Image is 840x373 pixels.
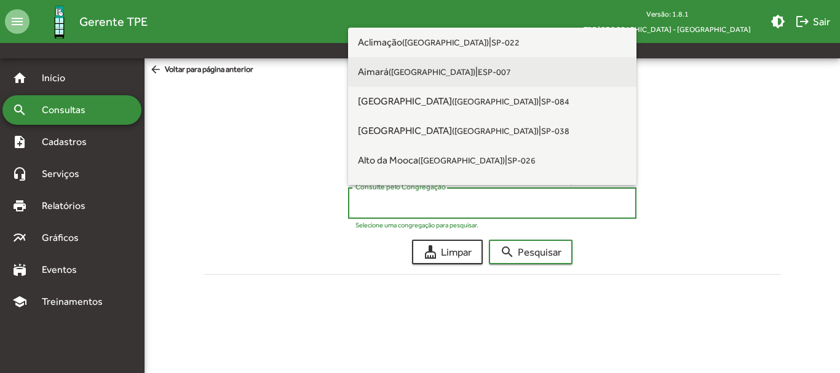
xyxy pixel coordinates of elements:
[489,240,573,264] button: Pesquisar
[423,241,472,263] span: Limpar
[12,103,27,117] mat-icon: search
[423,245,438,259] mat-icon: cleaning_services
[5,9,30,34] mat-icon: menu
[34,262,93,277] span: Eventos
[358,95,539,107] span: [GEOGRAPHIC_DATA]
[389,67,475,77] small: ([GEOGRAPHIC_DATA])
[500,245,515,259] mat-icon: search
[358,175,627,205] span: |
[355,221,478,229] mat-hint: Selecione uma congregação para pesquisar.
[412,240,483,264] button: Limpar
[34,71,83,85] span: Início
[39,2,79,42] img: Logo
[418,155,505,165] small: ([GEOGRAPHIC_DATA])
[402,37,489,47] small: ([GEOGRAPHIC_DATA])
[790,10,835,33] button: Sair
[507,155,536,165] small: SP-026
[12,294,27,309] mat-icon: school
[771,14,785,29] mat-icon: brightness_medium
[34,198,101,213] span: Relatórios
[358,36,489,48] span: Aclimação
[30,2,148,42] a: Gerente TPE
[145,82,840,109] div: Publicadores
[541,126,569,136] small: SP-038
[12,167,27,181] mat-icon: headset_mic
[358,125,539,136] span: [GEOGRAPHIC_DATA]
[452,96,539,106] small: ([GEOGRAPHIC_DATA])
[34,167,96,181] span: Serviços
[34,135,103,149] span: Cadastros
[500,241,561,263] span: Pesquisar
[12,262,27,277] mat-icon: stadium
[795,10,830,33] span: Sair
[795,14,810,29] mat-icon: logout
[149,63,165,77] mat-icon: arrow_back
[149,63,253,77] span: Voltar para página anterior
[452,126,539,136] small: ([GEOGRAPHIC_DATA])
[574,6,761,22] div: Versão: 1.8.1
[34,230,95,245] span: Gráficos
[34,103,101,117] span: Consultas
[358,116,627,146] span: |
[358,87,627,116] span: |
[358,28,627,57] span: |
[574,22,761,37] span: TPE [GEOGRAPHIC_DATA] - [GEOGRAPHIC_DATA]
[358,66,475,77] span: Aimará
[358,184,570,195] span: Alto da [GEOGRAPHIC_DATA]
[358,154,505,166] span: Alto da Mooca
[541,96,569,106] small: SP-084
[12,135,27,149] mat-icon: note_add
[491,37,520,47] small: SP-022
[358,57,627,87] span: |
[213,119,771,134] h5: Pesquisar por:
[12,71,27,85] mat-icon: home
[79,12,148,31] span: Gerente TPE
[34,294,117,309] span: Treinamentos
[478,67,511,77] small: ESP-007
[12,198,27,213] mat-icon: print
[12,230,27,245] mat-icon: multiline_chart
[358,146,627,175] span: |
